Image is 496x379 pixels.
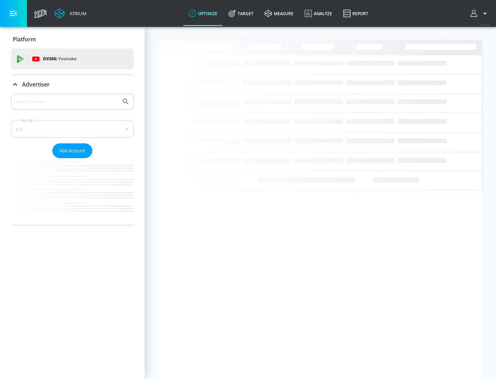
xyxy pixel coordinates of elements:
div: Advertiser [11,75,134,94]
p: DV360: [43,55,76,63]
a: Target [223,1,259,26]
input: Search by name [14,97,118,106]
a: Atrium [54,8,86,19]
a: optimize [183,1,223,26]
div: DV360: Youtube [11,49,134,69]
span: v 4.25.4 [479,23,489,27]
div: Advertiser [11,94,134,225]
p: Advertiser [22,81,50,88]
div: Atrium [67,10,86,17]
span: Add Account [59,147,85,155]
div: Platform [11,30,134,49]
nav: list of Advertiser [11,158,134,225]
p: Youtube [58,55,76,62]
a: measure [259,1,299,26]
p: Platform [13,35,36,43]
a: Analyze [299,1,338,26]
label: Sort By [20,118,34,123]
a: Report [338,1,374,26]
button: Add Account [52,143,92,158]
div: A-Z [11,121,134,138]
